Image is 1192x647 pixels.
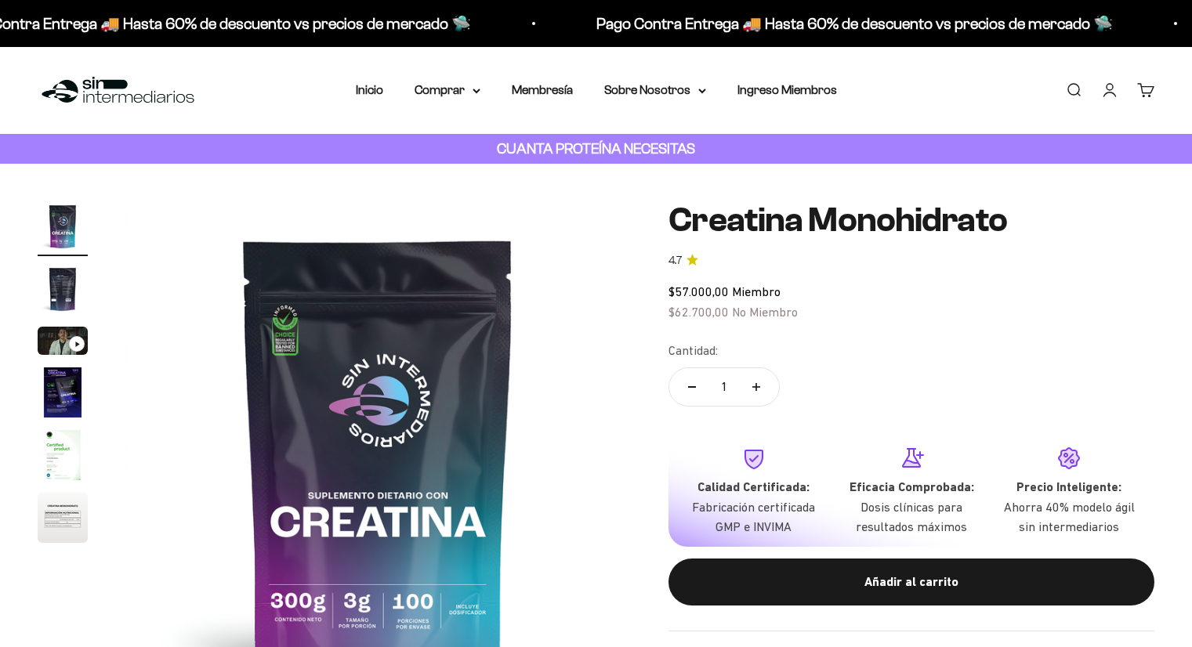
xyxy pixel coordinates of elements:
[669,368,715,406] button: Reducir cantidad
[38,264,88,319] button: Ir al artículo 2
[850,479,974,494] strong: Eficacia Comprobada:
[38,493,88,548] button: Ir al artículo 6
[38,493,88,543] img: Creatina Monohidrato
[732,284,781,298] span: Miembro
[668,558,1154,605] button: Añadir al carrito
[668,284,729,298] span: $57.000,00
[732,305,798,319] span: No Miembro
[846,497,978,537] p: Dosis clínicas para resultados máximos
[697,479,810,494] strong: Calidad Certificada:
[356,83,383,96] a: Inicio
[567,11,1084,36] p: Pago Contra Entrega 🚚 Hasta 60% de descuento vs precios de mercado 🛸
[38,327,88,360] button: Ir al artículo 3
[38,430,88,480] img: Creatina Monohidrato
[668,305,729,319] span: $62.700,00
[497,140,695,157] strong: CUANTA PROTEÍNA NECESITAS
[687,497,820,537] p: Fabricación certificada GMP e INVIMA
[737,83,837,96] a: Ingreso Miembros
[1016,479,1121,494] strong: Precio Inteligente:
[38,264,88,314] img: Creatina Monohidrato
[668,252,1154,269] a: 4.74.7 de 5.0 estrellas
[734,368,779,406] button: Aumentar cantidad
[38,201,88,256] button: Ir al artículo 1
[668,252,682,269] span: 4.7
[415,80,480,100] summary: Comprar
[38,367,88,422] button: Ir al artículo 4
[38,201,88,251] img: Creatina Monohidrato
[38,430,88,485] button: Ir al artículo 5
[38,367,88,417] img: Creatina Monohidrato
[668,341,718,361] label: Cantidad:
[668,201,1154,239] h1: Creatina Monohidrato
[604,80,706,100] summary: Sobre Nosotros
[512,83,573,96] a: Membresía
[700,572,1123,592] div: Añadir al carrito
[1003,497,1136,537] p: Ahorra 40% modelo ágil sin intermediarios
